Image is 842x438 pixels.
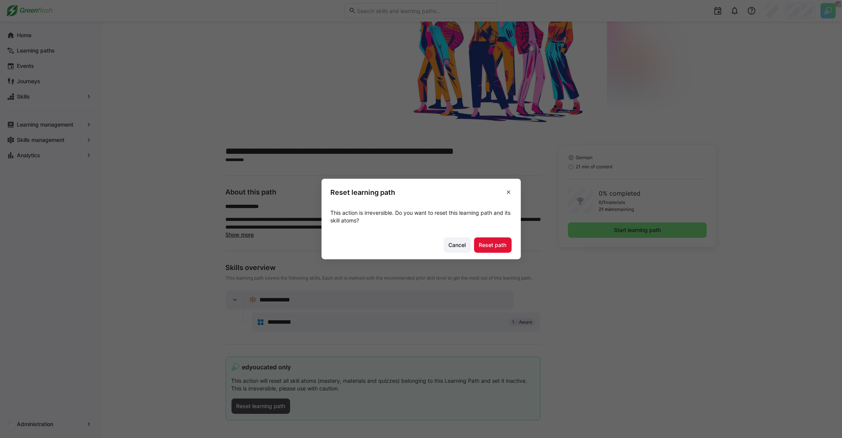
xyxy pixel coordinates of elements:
button: Reset path [474,237,512,253]
span: Reset path [478,241,508,249]
span: Cancel [448,241,467,249]
button: Cancel [444,237,471,253]
span: This action is irreversible. Do you want to reset this learning path and its skill atoms? [331,209,511,224]
h3: Reset learning path [331,188,396,197]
